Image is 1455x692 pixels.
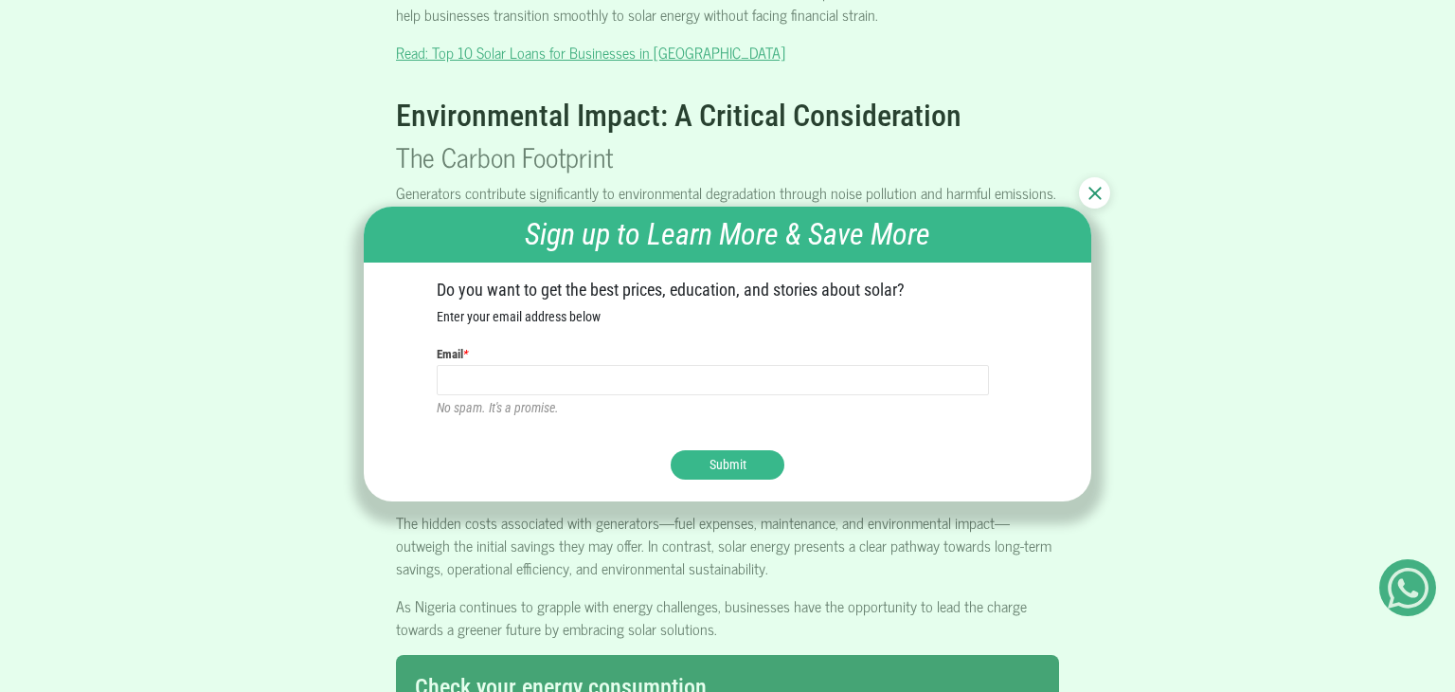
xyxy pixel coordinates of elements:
em: Sign up to Learn More & Save More [525,216,930,252]
h2: Do you want to get the best prices, education, and stories about solar? [437,280,1018,300]
p: No spam. It's a promise. [437,398,1018,418]
button: Submit [671,450,784,480]
img: Close newsletter btn [1088,187,1102,200]
p: Enter your email address below [437,307,1018,327]
label: Email [437,345,468,364]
